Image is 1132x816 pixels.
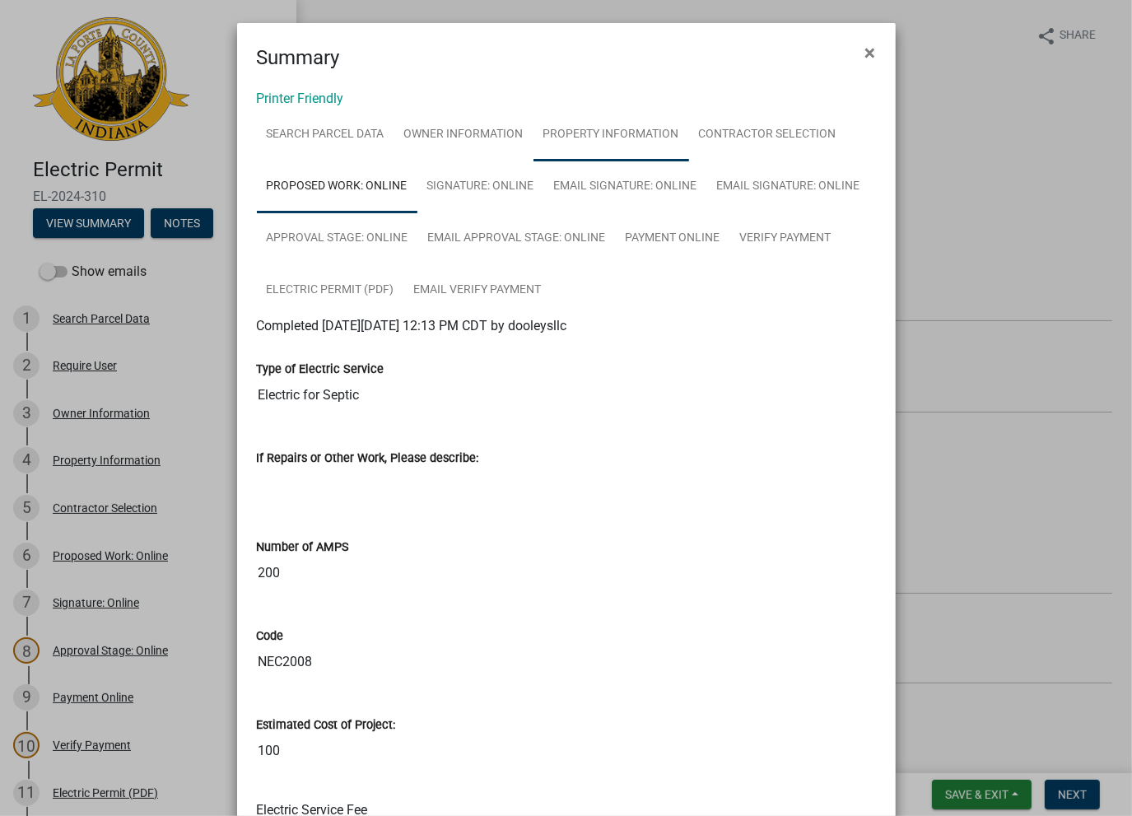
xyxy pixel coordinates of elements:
a: Contractor Selection [689,109,846,161]
a: Printer Friendly [257,91,344,106]
button: Close [852,30,889,76]
span: Completed [DATE][DATE] 12:13 PM CDT by dooleysllc [257,318,567,333]
a: Property Information [533,109,689,161]
a: Proposed Work: Online [257,161,417,213]
a: Search Parcel Data [257,109,394,161]
a: Owner Information [394,109,533,161]
span: × [865,41,876,64]
a: Email Verify Payment [404,264,552,317]
a: Email Signature: Online [707,161,870,213]
a: Signature: Online [417,161,544,213]
label: Code [257,631,284,642]
label: Estimated Cost of Project: [257,720,396,731]
label: If Repairs or Other Work, Please describe: [257,453,479,464]
label: Type of Electric Service [257,364,384,375]
a: Electric Permit (PDF) [257,264,404,317]
a: Approval Stage: Online [257,212,418,265]
a: Email Approval Stage: Online [418,212,616,265]
a: Payment Online [616,212,730,265]
a: Verify Payment [730,212,841,265]
a: Email Signature: Online [544,161,707,213]
h4: Summary [257,43,340,72]
label: Number of AMPS [257,542,350,553]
